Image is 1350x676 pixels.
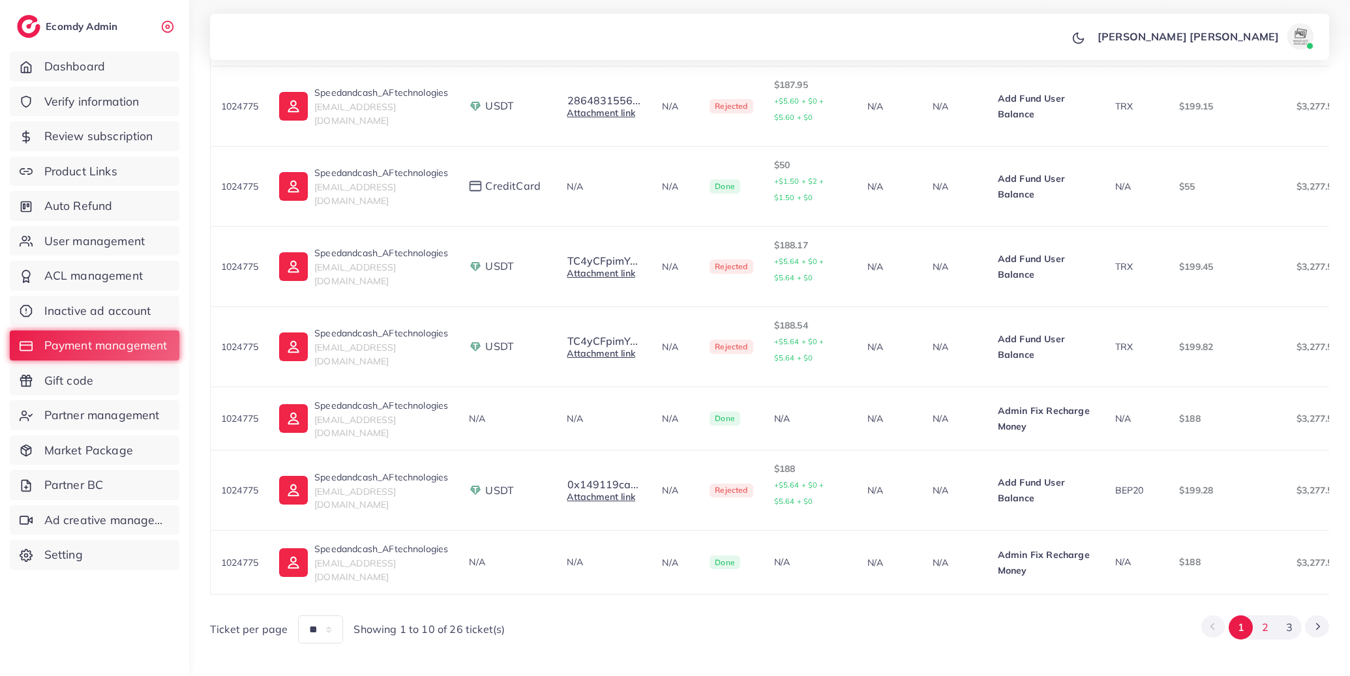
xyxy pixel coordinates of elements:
[567,347,635,359] a: Attachment link
[44,198,113,214] span: Auto Refund
[1229,615,1253,639] button: Go to page 1
[10,400,179,430] a: Partner management
[279,404,308,433] img: ic-user-info.36bf1079.svg
[314,261,396,286] span: [EMAIL_ADDRESS][DOMAIN_NAME]
[279,548,308,577] img: ic-user-info.36bf1079.svg
[17,15,121,38] a: logoEcomdy Admin
[279,172,308,201] img: ic-user-info.36bf1079.svg
[1115,484,1158,497] div: BEP20
[44,93,140,110] span: Verify information
[17,15,40,38] img: logo
[314,557,396,582] span: [EMAIL_ADDRESS][DOMAIN_NAME]
[933,482,977,498] p: N/A
[469,412,546,425] div: N/A
[567,335,638,347] button: TC4yCFpimY...
[44,477,104,493] span: Partner BC
[774,480,824,506] small: +$5.64 + $0 + $5.64 + $0
[1115,556,1131,568] span: N/A
[567,255,638,267] button: TC4yCFpimY...
[314,85,448,100] p: Speedandcash_AFtechnologies
[567,267,635,279] a: Attachment link
[221,259,258,274] p: 1024775
[10,156,179,186] a: Product Links
[1297,482,1338,498] p: $3,277.58
[10,470,179,500] a: Partner BC
[279,92,308,121] img: ic-user-info.36bf1079.svg
[10,296,179,326] a: Inactive ad account
[567,107,635,119] a: Attachment link
[44,372,93,389] span: Gift code
[279,252,308,281] img: ic-user-info.36bf1079.svg
[1179,339,1276,355] p: $199.82
[10,87,179,117] a: Verify information
[44,337,168,354] span: Payment management
[774,77,847,125] p: $187.95
[353,622,505,637] span: Showing 1 to 10 of 26 ticket(s)
[314,414,396,439] span: [EMAIL_ADDRESS][DOMAIN_NAME]
[314,181,396,206] span: [EMAIL_ADDRESS][DOMAIN_NAME]
[774,555,847,568] div: N/A
[1305,615,1329,638] button: Go to next page
[314,101,396,126] span: [EMAIL_ADDRESS][DOMAIN_NAME]
[710,340,753,354] span: Rejected
[567,491,635,503] a: Attachment link
[774,461,847,509] p: $188
[10,226,179,256] a: User management
[44,302,151,319] span: Inactive ad account
[567,478,639,490] button: 0x149119ca...
[933,259,977,274] p: N/A
[1115,100,1158,113] div: TRX
[774,337,824,362] small: +$5.64 + $0 + $5.64 + $0
[662,555,689,570] p: N/A
[314,398,448,413] p: Speedandcash_AFtechnologies
[1179,556,1201,568] span: $188
[710,179,740,194] span: Done
[485,179,541,194] span: creditCard
[10,366,179,396] a: Gift code
[933,555,977,570] p: N/A
[567,556,582,568] span: N/A
[1090,23,1319,50] a: [PERSON_NAME] [PERSON_NAME]avatar
[998,91,1094,122] p: Add Fund User Balance
[485,339,514,354] span: USDT
[867,98,912,114] p: N/A
[662,98,689,114] p: N/A
[469,260,482,273] img: payment
[867,555,912,570] p: N/A
[44,58,105,75] span: Dashboard
[998,475,1094,506] p: Add Fund User Balance
[10,191,179,221] a: Auto Refund
[314,469,448,485] p: Speedandcash_AFtechnologies
[998,171,1094,202] p: Add Fund User Balance
[1179,98,1276,114] p: $199.15
[46,20,121,33] h2: Ecomdy Admin
[1278,615,1302,639] button: Go to page 3
[44,407,160,424] span: Partner management
[867,179,912,194] p: N/A
[10,540,179,570] a: Setting
[867,339,912,355] p: N/A
[1201,615,1329,639] ul: Pagination
[1297,411,1338,426] p: $3,277.58
[774,257,824,282] small: +$5.64 + $0 + $5.64 + $0
[485,483,514,498] span: USDT
[1297,555,1338,570] p: $3,277.58
[998,403,1094,434] p: Admin Fix Recharge Money
[1297,339,1338,355] p: $3,277.58
[710,259,753,274] span: Rejected
[710,484,753,498] span: Rejected
[44,442,133,459] span: Market Package
[314,165,448,181] p: Speedandcash_AFtechnologies
[10,505,179,535] a: Ad creative management
[221,411,258,426] p: 1024775
[1297,98,1338,114] p: $3,277.58
[44,267,143,284] span: ACL management
[314,325,448,341] p: Speedandcash_AFtechnologies
[314,486,396,510] span: [EMAIL_ADDRESS][DOMAIN_NAME]
[1115,181,1131,192] span: N/A
[867,482,912,498] p: N/A
[774,177,824,202] small: +$1.50 + $2 + $1.50 + $0
[221,555,258,570] p: 1024775
[567,181,582,192] span: N/A
[469,340,482,353] img: payment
